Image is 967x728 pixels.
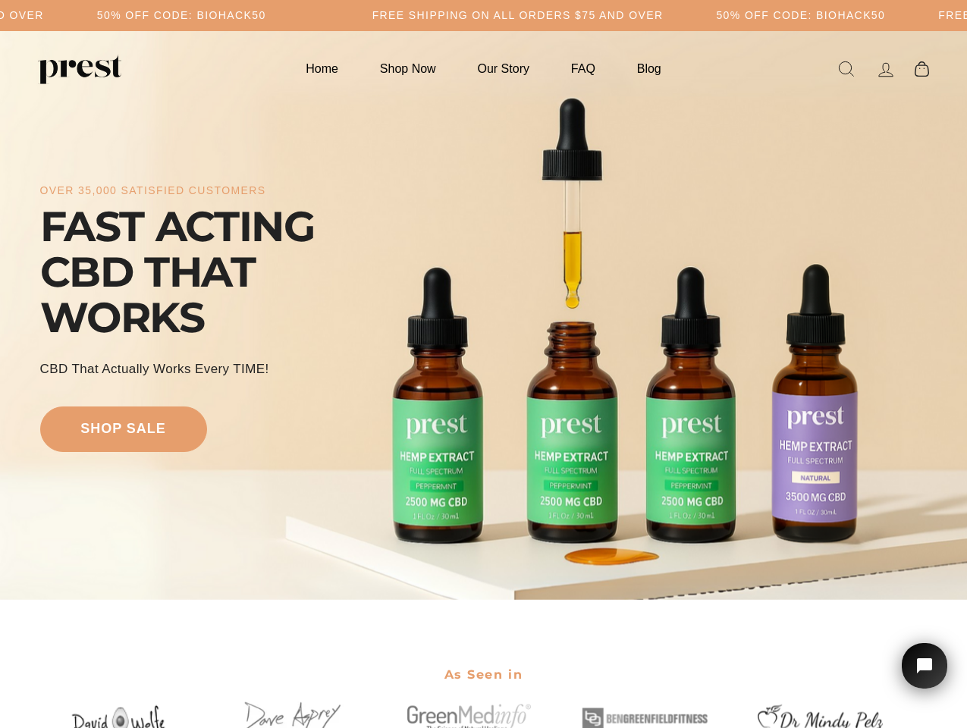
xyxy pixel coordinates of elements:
[287,54,680,83] ul: Primary
[38,54,121,84] img: PREST ORGANICS
[552,54,614,83] a: FAQ
[459,54,548,83] a: Our Story
[40,204,381,340] div: FAST ACTING CBD THAT WORKS
[287,54,357,83] a: Home
[97,9,266,22] h5: 50% OFF CODE: BIOHACK50
[716,9,885,22] h5: 50% OFF CODE: BIOHACK50
[372,9,664,22] h5: Free Shipping on all orders $75 and over
[618,54,680,83] a: Blog
[361,54,455,83] a: Shop Now
[40,359,269,378] div: CBD That Actually Works every TIME!
[882,622,967,728] iframe: Tidio Chat
[40,184,266,197] div: over 35,000 satisfied customers
[40,657,928,692] h2: As Seen in
[40,406,207,452] a: shop sale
